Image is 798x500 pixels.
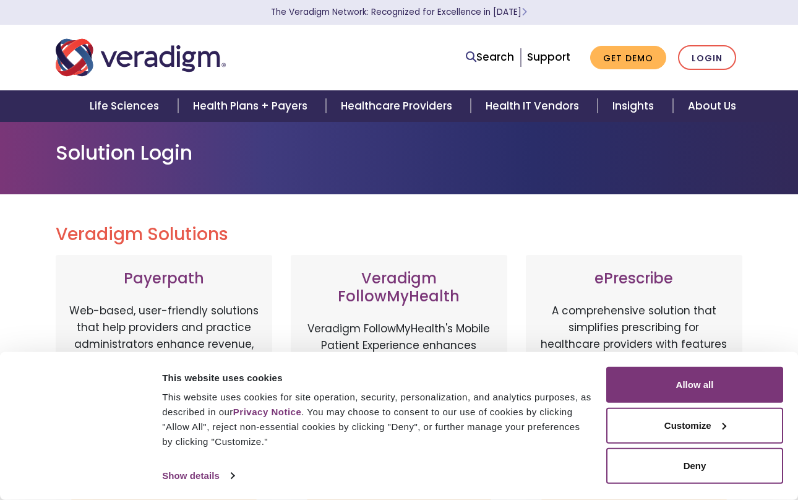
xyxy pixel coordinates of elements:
a: Show details [162,467,234,485]
p: A comprehensive solution that simplifies prescribing for healthcare providers with features like ... [538,303,730,467]
h3: Veradigm FollowMyHealth [303,270,495,306]
div: This website uses cookies [162,370,592,385]
a: The Veradigm Network: Recognized for Excellence in [DATE]Learn More [271,6,527,18]
a: Privacy Notice [233,407,301,417]
a: Get Demo [590,46,666,70]
h3: ePrescribe [538,270,730,288]
a: Login [678,45,736,71]
button: Customize [606,407,783,443]
a: About Us [673,90,751,122]
p: Web-based, user-friendly solutions that help providers and practice administrators enhance revenu... [68,303,260,467]
a: Support [527,50,570,64]
a: Insights [598,90,672,122]
h2: Veradigm Solutions [56,224,742,245]
a: Search [466,49,514,66]
div: This website uses cookies for site operation, security, personalization, and analytics purposes, ... [162,390,592,449]
a: Health IT Vendors [471,90,598,122]
p: Veradigm FollowMyHealth's Mobile Patient Experience enhances patient access via mobile devices, o... [303,321,495,455]
h1: Solution Login [56,141,742,165]
button: Deny [606,448,783,484]
button: Allow all [606,367,783,403]
span: Learn More [521,6,527,18]
a: Health Plans + Payers [178,90,326,122]
img: Veradigm logo [56,37,226,78]
h3: Payerpath [68,270,260,288]
a: Healthcare Providers [326,90,471,122]
a: Life Sciences [75,90,178,122]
